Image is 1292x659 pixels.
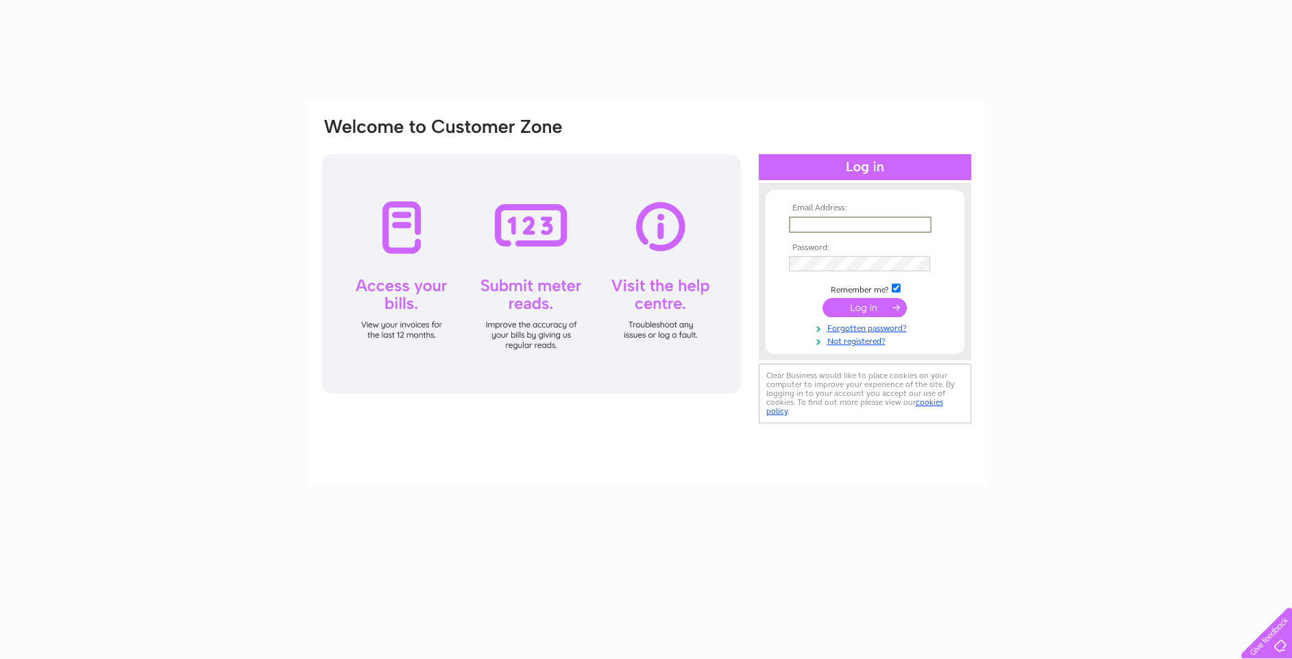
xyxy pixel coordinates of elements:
[785,282,944,295] td: Remember me?
[789,321,944,334] a: Forgotten password?
[766,397,943,416] a: cookies policy
[785,243,944,253] th: Password:
[759,364,971,423] div: Clear Business would like to place cookies on your computer to improve your experience of the sit...
[785,203,944,213] th: Email Address:
[789,334,944,347] a: Not registered?
[822,298,907,317] input: Submit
